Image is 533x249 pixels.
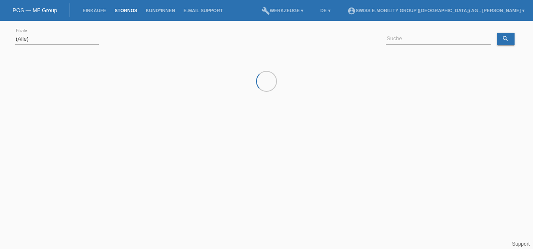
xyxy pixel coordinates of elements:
[78,8,110,13] a: Einkäufe
[343,8,529,13] a: account_circleSwiss E-Mobility Group ([GEOGRAPHIC_DATA]) AG - [PERSON_NAME] ▾
[110,8,141,13] a: Stornos
[13,7,57,13] a: POS — MF Group
[261,7,270,15] i: build
[316,8,334,13] a: DE ▾
[257,8,308,13] a: buildWerkzeuge ▾
[512,241,530,247] a: Support
[497,33,515,45] a: search
[347,7,356,15] i: account_circle
[179,8,227,13] a: E-Mail Support
[502,35,509,42] i: search
[142,8,179,13] a: Kund*innen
